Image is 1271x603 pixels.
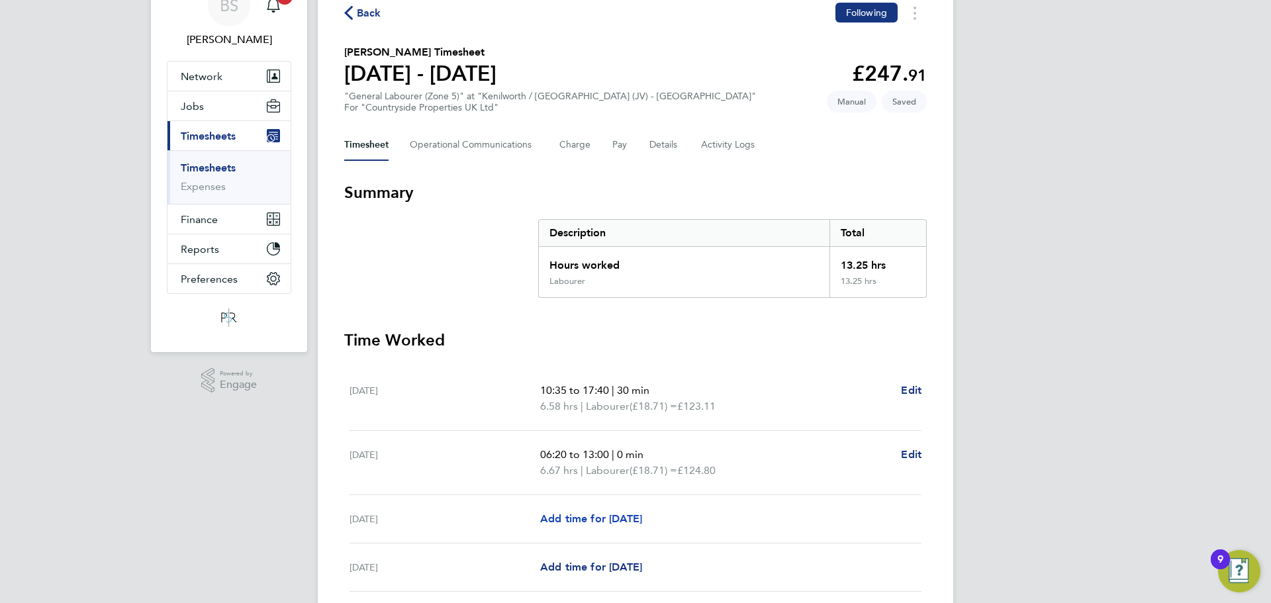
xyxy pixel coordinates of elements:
[167,205,291,234] button: Finance
[181,70,222,83] span: Network
[901,383,921,398] a: Edit
[617,448,643,461] span: 0 min
[344,60,496,87] h1: [DATE] - [DATE]
[540,512,642,525] span: Add time for [DATE]
[630,400,677,412] span: (£18.71) =
[617,384,649,396] span: 30 min
[882,91,927,113] span: This timesheet is Saved.
[181,180,226,193] a: Expenses
[181,243,219,255] span: Reports
[581,464,583,477] span: |
[581,400,583,412] span: |
[350,511,540,527] div: [DATE]
[344,5,381,21] button: Back
[538,219,927,298] div: Summary
[612,129,628,161] button: Pay
[908,66,927,85] span: 91
[167,91,291,120] button: Jobs
[167,121,291,150] button: Timesheets
[835,3,898,23] button: Following
[539,220,829,246] div: Description
[181,162,236,174] a: Timesheets
[1218,550,1260,592] button: Open Resource Center, 9 new notifications
[540,448,609,461] span: 06:20 to 13:00
[357,5,381,21] span: Back
[217,307,241,328] img: psrsolutions-logo-retina.png
[549,276,585,287] div: Labourer
[846,7,887,19] span: Following
[829,247,926,276] div: 13.25 hrs
[677,400,716,412] span: £123.11
[167,234,291,263] button: Reports
[167,32,291,48] span: Beth Seddon
[181,130,236,142] span: Timesheets
[829,276,926,297] div: 13.25 hrs
[220,368,257,379] span: Powered by
[410,129,538,161] button: Operational Communications
[852,61,927,86] app-decimal: £247.
[701,129,757,161] button: Activity Logs
[649,129,680,161] button: Details
[539,247,829,276] div: Hours worked
[220,379,257,391] span: Engage
[344,330,927,351] h3: Time Worked
[1217,559,1223,577] div: 9
[350,383,540,414] div: [DATE]
[901,448,921,461] span: Edit
[344,44,496,60] h2: [PERSON_NAME] Timesheet
[586,463,630,479] span: Labourer
[540,464,578,477] span: 6.67 hrs
[586,398,630,414] span: Labourer
[181,273,238,285] span: Preferences
[344,182,927,203] h3: Summary
[903,3,927,23] button: Timesheets Menu
[181,100,204,113] span: Jobs
[901,447,921,463] a: Edit
[829,220,926,246] div: Total
[167,264,291,293] button: Preferences
[540,400,578,412] span: 6.58 hrs
[167,150,291,204] div: Timesheets
[344,102,756,113] div: For "Countryside Properties UK Ltd"
[559,129,591,161] button: Charge
[540,384,609,396] span: 10:35 to 17:40
[201,368,258,393] a: Powered byEngage
[827,91,876,113] span: This timesheet was manually created.
[612,384,614,396] span: |
[350,559,540,575] div: [DATE]
[167,62,291,91] button: Network
[612,448,614,461] span: |
[540,559,642,575] a: Add time for [DATE]
[167,307,291,328] a: Go to home page
[344,129,389,161] button: Timesheet
[540,561,642,573] span: Add time for [DATE]
[677,464,716,477] span: £124.80
[181,213,218,226] span: Finance
[350,447,540,479] div: [DATE]
[630,464,677,477] span: (£18.71) =
[540,511,642,527] a: Add time for [DATE]
[901,384,921,396] span: Edit
[344,91,756,113] div: "General Labourer (Zone 5)" at "Kenilworth / [GEOGRAPHIC_DATA] (JV) - [GEOGRAPHIC_DATA]"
